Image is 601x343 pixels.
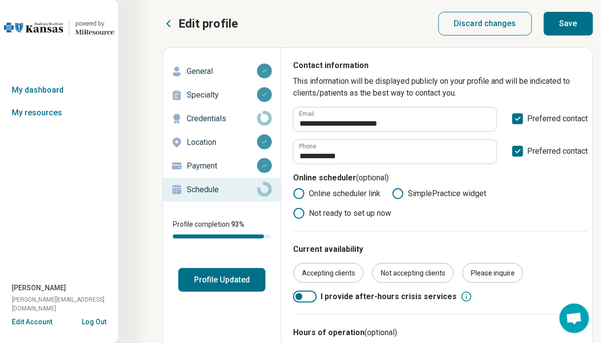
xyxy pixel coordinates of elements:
[187,113,257,125] p: Credentials
[293,207,391,219] label: Not ready to set up now
[299,143,316,149] label: Phone
[528,145,588,164] span: Preferred contact
[299,111,314,117] label: Email
[163,131,281,154] a: Location
[544,12,593,35] button: Save
[163,178,281,202] a: Schedule
[293,243,588,255] p: Current availability
[163,83,281,107] a: Specialty
[187,160,257,172] p: Payment
[4,16,63,39] img: Blue Cross Blue Shield Kansas
[365,328,397,337] span: (optional)
[12,283,66,293] span: [PERSON_NAME]
[163,107,281,131] a: Credentials
[163,60,281,83] a: General
[173,235,271,239] div: Profile completion
[163,213,281,244] div: Profile completion:
[163,154,281,178] a: Payment
[528,113,588,132] span: Preferred contact
[187,184,257,196] p: Schedule
[12,295,118,313] span: [PERSON_NAME][EMAIL_ADDRESS][DOMAIN_NAME]
[293,327,588,339] h3: Hours of operation
[372,263,454,283] div: Not accepting clients
[463,263,523,283] div: Please inquire
[293,75,588,99] p: This information will be displayed publicly on your profile and will be indicated to clients/pati...
[293,172,588,188] p: Online scheduler
[231,220,244,228] span: 93 %
[178,16,238,32] p: Edit profile
[293,60,588,75] p: Contact information
[560,304,589,333] div: Open chat
[187,89,257,101] p: Specialty
[4,16,114,39] a: Blue Cross Blue Shield Kansaspowered by
[75,19,114,28] div: powered by
[163,16,238,32] button: Edit profile
[294,263,364,283] div: Accepting clients
[187,137,257,148] p: Location
[82,317,106,325] button: Log Out
[356,173,389,182] span: (optional)
[321,291,457,303] span: I provide after-hours crisis services
[293,188,380,200] label: Online scheduler link
[178,268,266,292] button: Profile Updated
[12,317,52,327] button: Edit Account
[438,12,533,35] button: Discard changes
[392,188,486,200] label: SimplePractice widget
[187,66,257,77] p: General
